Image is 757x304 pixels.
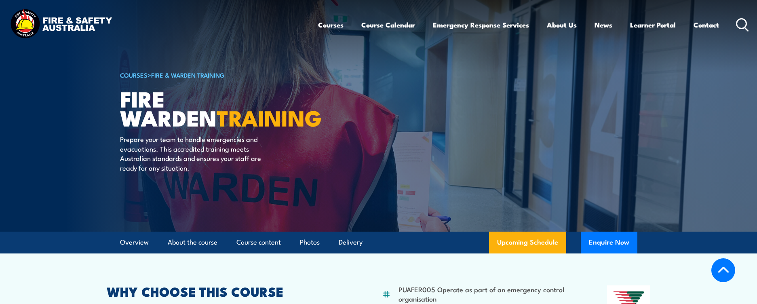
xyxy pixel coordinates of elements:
[236,232,281,253] a: Course content
[120,70,320,80] h6: >
[489,232,566,253] a: Upcoming Schedule
[120,232,149,253] a: Overview
[168,232,217,253] a: About the course
[151,70,225,79] a: Fire & Warden Training
[217,100,322,134] strong: TRAINING
[300,232,320,253] a: Photos
[399,285,568,304] li: PUAFER005 Operate as part of an emergency control organisation
[694,14,719,36] a: Contact
[107,285,343,297] h2: WHY CHOOSE THIS COURSE
[547,14,577,36] a: About Us
[581,232,637,253] button: Enquire Now
[339,232,363,253] a: Delivery
[120,89,320,127] h1: Fire Warden
[433,14,529,36] a: Emergency Response Services
[120,70,148,79] a: COURSES
[361,14,415,36] a: Course Calendar
[318,14,344,36] a: Courses
[595,14,612,36] a: News
[120,134,268,172] p: Prepare your team to handle emergencies and evacuations. This accredited training meets Australia...
[630,14,676,36] a: Learner Portal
